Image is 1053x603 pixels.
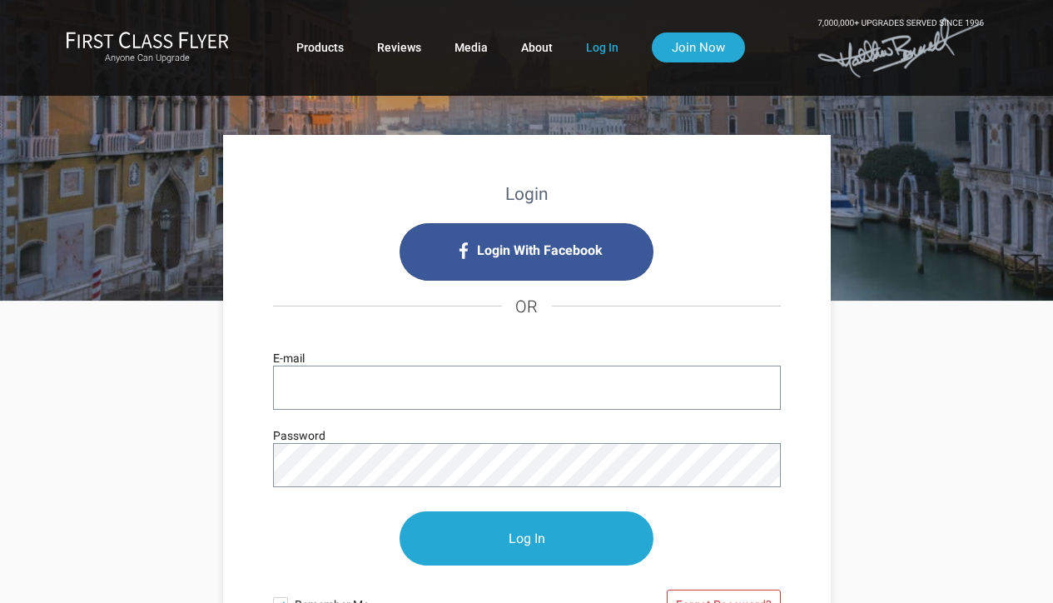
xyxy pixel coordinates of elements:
[273,426,325,445] label: Password
[505,184,549,204] strong: Login
[586,32,618,62] a: Log In
[477,237,603,264] span: Login With Facebook
[66,31,229,64] a: First Class FlyerAnyone Can Upgrade
[400,511,653,566] input: Log In
[273,281,781,332] h4: OR
[273,349,305,367] label: E-mail
[66,52,229,64] small: Anyone Can Upgrade
[454,32,488,62] a: Media
[66,31,229,48] img: First Class Flyer
[521,32,553,62] a: About
[377,32,421,62] a: Reviews
[296,32,344,62] a: Products
[400,223,653,281] i: Login with Facebook
[652,32,745,62] a: Join Now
